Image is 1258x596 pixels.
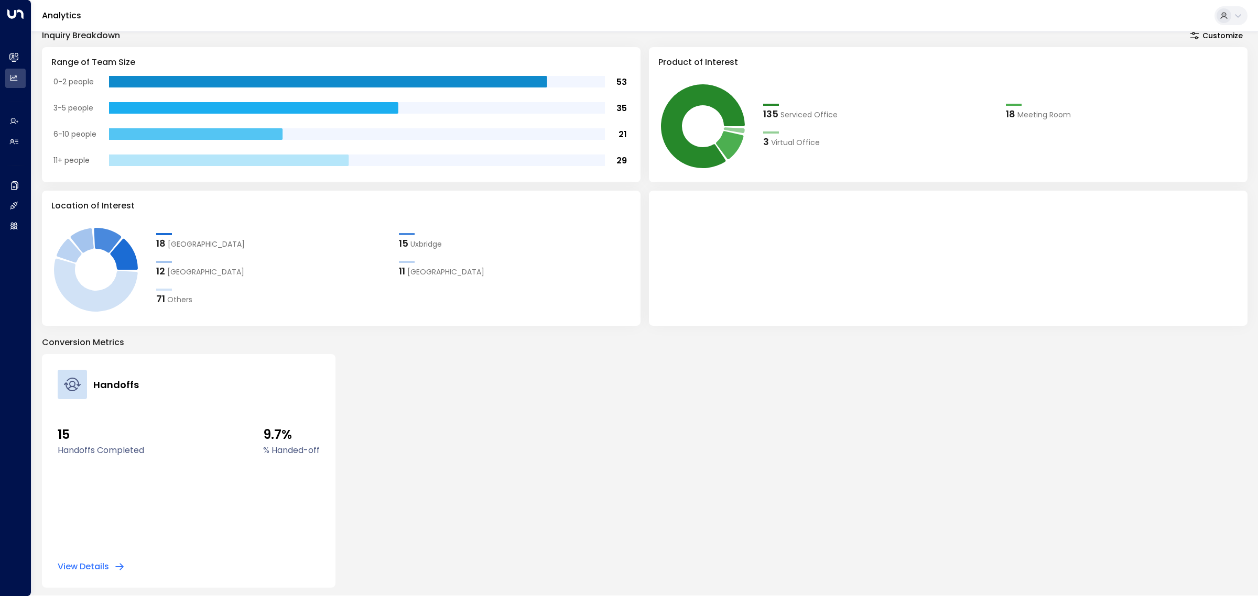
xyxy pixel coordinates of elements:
[263,425,320,444] span: 9.7%
[51,56,631,69] h3: Range of Team Size
[780,109,838,120] span: Serviced Office
[156,236,166,250] div: 18
[399,264,631,278] div: 11Liverpool
[53,103,93,113] tspan: 3-5 people
[156,264,388,278] div: 12Stockley Park
[763,107,995,121] div: 135Serviced Office
[399,264,405,278] div: 11
[156,292,165,306] div: 71
[42,29,120,42] div: Inquiry Breakdown
[53,76,94,87] tspan: 0-2 people
[58,561,125,572] button: View Details
[156,292,388,306] div: 71Others
[167,267,244,278] span: Stockley Park
[399,236,408,250] div: 15
[763,135,769,149] div: 3
[616,102,627,114] tspan: 35
[53,129,96,139] tspan: 6-10 people
[619,128,627,140] tspan: 21
[658,56,1238,69] h3: Product of Interest
[42,336,1248,349] p: Conversion Metrics
[167,294,192,305] span: Others
[51,200,631,212] h3: Location of Interest
[1006,107,1238,121] div: 18Meeting Room
[763,107,778,121] div: 135
[616,76,627,88] tspan: 53
[42,9,81,21] a: Analytics
[771,137,820,148] span: Virtual Office
[1017,109,1071,120] span: Meeting Room
[58,444,144,457] label: Handoffs Completed
[263,444,320,457] label: % Handed-off
[763,135,995,149] div: 3Virtual Office
[407,267,484,278] span: Liverpool
[53,155,90,165] tspan: 11+ people
[168,239,245,250] span: Gracechurch Street
[156,264,165,278] div: 12
[58,425,144,444] span: 15
[1185,28,1248,43] button: Customize
[399,236,631,250] div: 15Uxbridge
[1006,107,1015,121] div: 18
[616,154,627,167] tspan: 29
[156,236,388,250] div: 18Gracechurch Street
[410,239,442,250] span: Uxbridge
[93,378,139,392] h4: Handoffs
